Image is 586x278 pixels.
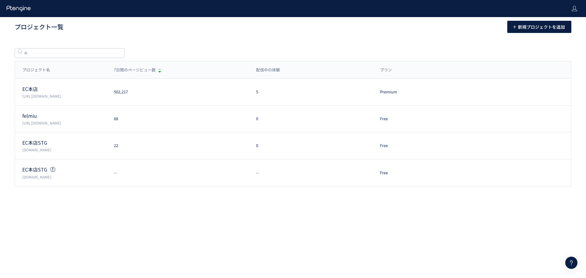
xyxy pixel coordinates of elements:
[114,67,156,73] span: 7日間のページビュー数
[22,120,107,125] p: https://felmiu.com
[373,116,479,122] div: Free
[22,85,107,92] p: EC本店
[373,143,479,149] div: Free
[107,143,249,149] div: 22
[249,89,373,95] div: 5
[373,170,479,176] div: Free
[380,67,392,73] span: プラン
[249,143,373,149] div: 0
[107,170,249,176] div: --
[518,21,565,33] span: 新規プロジェクトを追加
[507,21,571,33] button: 新規プロジェクトを追加
[22,174,107,179] p: stg.etvos.com
[249,170,373,176] div: --
[22,67,50,73] span: プロジェクト名
[373,89,479,95] div: Premium
[22,166,107,173] p: EC本店STG
[249,116,373,122] div: 0
[22,93,107,99] p: https://etvos.com
[22,112,107,119] p: felmiu
[107,89,249,95] div: 502,217
[15,23,494,31] h1: プロジェクト一覧
[22,139,107,146] p: EC本店STG
[256,67,280,73] span: 配信中の体験
[107,116,249,122] div: 68
[22,147,107,152] p: stg.etvos.com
